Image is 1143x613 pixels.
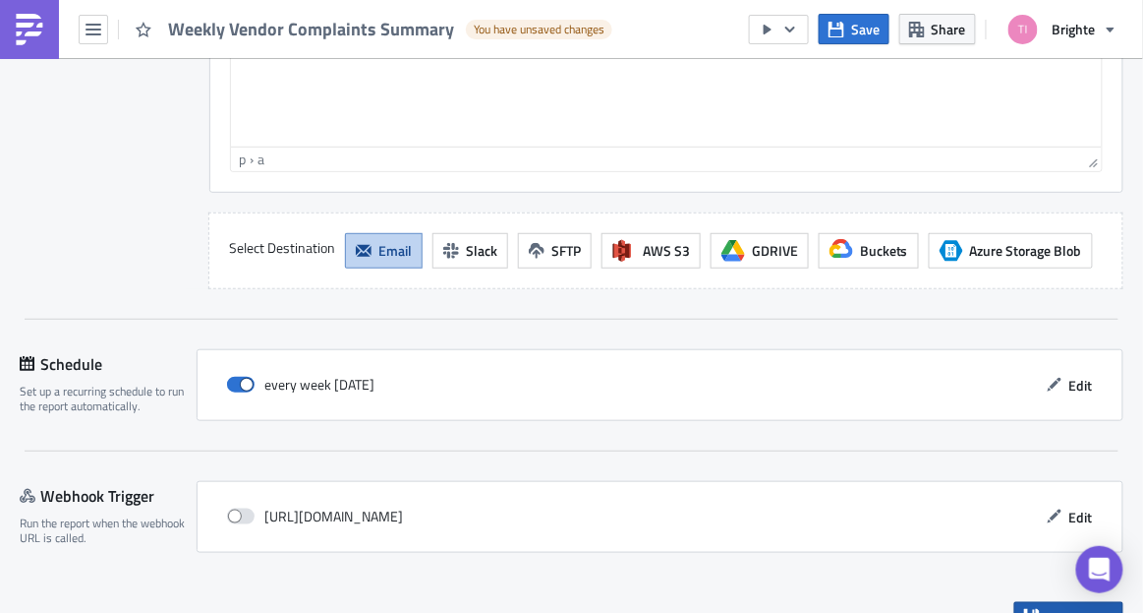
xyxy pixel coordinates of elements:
[1069,507,1093,527] span: Edit
[14,14,45,45] img: PushMetrics
[752,240,798,261] span: GDRIVE
[601,233,701,269] button: AWS S3
[860,240,908,261] span: Buckets
[970,240,1082,261] span: Azure Storage Blob
[819,14,889,44] button: Save
[432,233,508,269] button: Slack
[8,8,120,24] a: Link to Dashboard
[227,370,374,399] div: every week [DATE]
[20,516,197,546] div: Run the report when the webhook URL is called.
[1081,148,1102,171] div: Resize
[899,14,976,44] button: Share
[1076,546,1123,593] div: Open Intercom Messenger
[474,22,604,37] span: You have unsaved changes
[257,149,264,169] div: a
[345,233,423,269] button: Email
[932,19,966,39] span: Share
[819,233,919,269] button: Buckets
[711,233,809,269] button: GDRIVE
[227,502,403,531] div: [URL][DOMAIN_NAME]
[20,481,197,511] div: Webhook Trigger
[20,349,197,379] div: Schedule
[1053,19,1096,39] span: Brighte
[643,240,690,261] span: AWS S3
[940,239,963,263] span: Azure Storage Blob
[851,19,880,39] span: Save
[1069,375,1093,396] span: Edit
[1037,502,1103,532] button: Edit
[997,8,1128,51] button: Brighte
[466,240,497,261] span: Slack
[1006,13,1040,46] img: Avatar
[929,233,1093,269] button: Azure Storage BlobAzure Storage Blob
[8,8,863,24] body: Rich Text Area. Press ALT-0 for help.
[20,384,197,414] div: Set up a recurring schedule to run the report automatically.
[239,149,246,169] div: p
[378,240,412,261] span: Email
[250,149,254,169] div: ›
[1037,370,1103,400] button: Edit
[518,233,592,269] button: SFTP
[168,18,456,40] span: Weekly Vendor Complaints Summary
[551,240,581,261] span: SFTP
[229,233,335,263] label: Select Destination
